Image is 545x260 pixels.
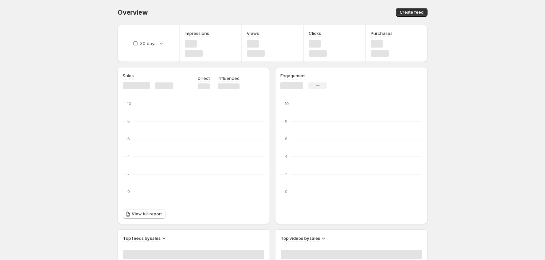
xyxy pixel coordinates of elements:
[127,189,130,194] text: 0
[309,30,321,36] h3: Clicks
[123,72,134,79] h3: Sales
[400,10,424,15] span: Create feed
[127,101,131,106] text: 10
[247,30,259,36] h3: Views
[127,172,130,176] text: 2
[285,189,288,194] text: 0
[140,40,157,47] p: 30 days
[185,30,209,36] h3: Impressions
[281,235,320,241] h3: Top videos by sales
[127,119,130,123] text: 8
[123,209,166,219] a: View full report
[285,119,288,123] text: 8
[396,8,428,17] button: Create feed
[132,211,162,217] span: View full report
[123,235,161,241] h3: Top feeds by sales
[371,30,393,36] h3: Purchases
[127,154,130,159] text: 4
[198,75,210,81] p: Direct
[285,101,289,106] text: 10
[285,137,288,141] text: 6
[285,172,287,176] text: 2
[280,72,306,79] h3: Engagement
[127,137,130,141] text: 6
[117,8,148,16] span: Overview
[285,154,288,159] text: 4
[218,75,240,81] p: Influenced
